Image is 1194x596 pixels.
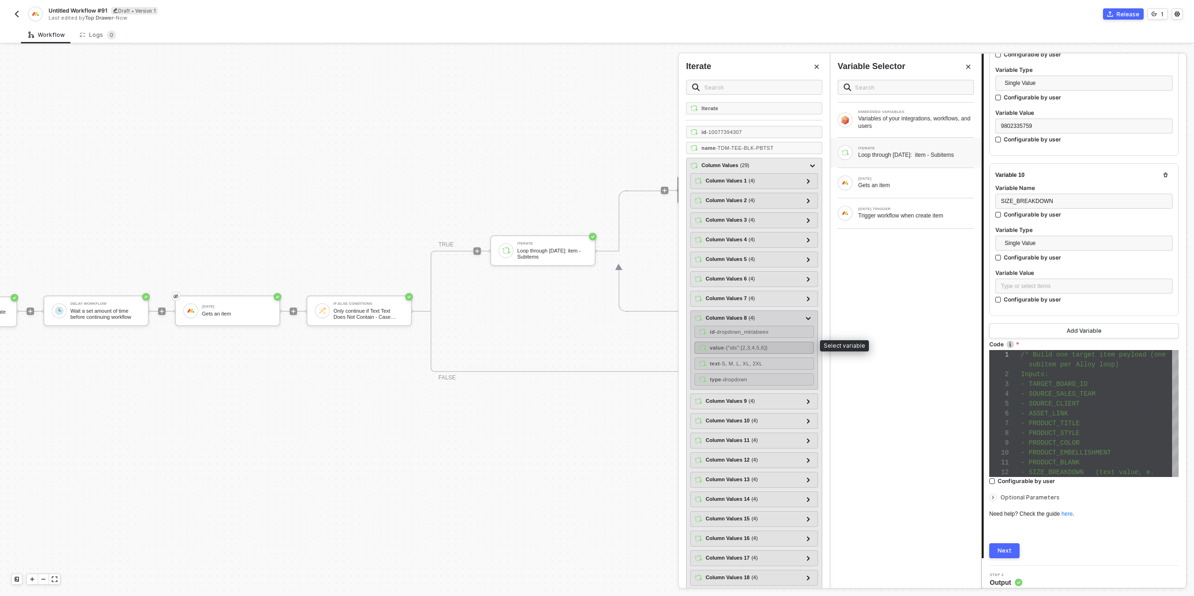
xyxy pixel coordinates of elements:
span: icon-play [29,576,35,582]
div: 1 [989,350,1009,360]
div: 6 [989,409,1009,419]
span: SIZE_BREAKDOWN [1001,198,1053,204]
strong: type [710,377,721,382]
button: Add Variable [989,323,1179,338]
span: Output [990,578,1022,587]
label: Variable Value [995,109,1173,117]
div: Column Values 4 [706,236,755,244]
span: ( 4 ) [749,255,755,263]
div: Column Values [701,161,749,169]
img: column_values-14 [694,496,702,503]
input: Search [855,82,968,92]
div: Logs [80,30,116,40]
div: Release [1117,10,1139,18]
span: - PRODUCT_STYLE [1021,429,1080,437]
div: [DATE] [858,177,974,181]
img: column_values-6 [694,275,702,283]
strong: id [710,329,715,335]
span: ( 4 ) [751,515,757,523]
div: Configurable by user [1004,93,1061,101]
button: 1 [1147,8,1168,20]
strong: Iterate [701,105,718,111]
span: - SIZE_BREAKDOWN (text value, e. [1021,469,1154,476]
img: value [699,344,706,351]
strong: name [701,145,716,151]
div: Column Values 18 [706,574,758,582]
span: ( 4 ) [751,534,757,542]
div: 10 [989,448,1009,458]
span: icon-settings [1174,11,1180,17]
label: Variable Type [995,66,1173,74]
span: icon-versioning [1152,11,1157,17]
img: column_values [690,162,698,169]
button: back [11,8,22,20]
span: - PRODUCT_BLANK [1021,459,1080,466]
img: column_values-2 [694,197,702,204]
img: column_values-15 [694,515,702,523]
span: - SOURCE_SALES_TEAM [1021,390,1096,398]
div: Column Values 2 [706,196,755,204]
span: Untitled Workflow #91 [49,7,107,14]
span: Inputs: [1021,371,1048,378]
span: icon-expand [52,576,57,582]
label: Code [989,340,1179,348]
button: Release [1103,8,1144,20]
span: - S, M, L, XL, 2XL [720,361,762,366]
div: Column Values 9 [706,397,755,405]
img: column_values-7 [694,295,702,302]
div: Configurable by user [1004,253,1061,261]
img: column_values-10 [694,417,702,425]
span: - TDM-TEE-BLK-PBTST [716,145,774,151]
img: search [692,84,700,91]
div: Column Values 17 [706,554,758,562]
img: column_values-13 [694,476,702,484]
div: Variables of your integrations, workflows, and users [858,115,974,130]
img: id [690,128,698,136]
div: Loop through [DATE]: item - Subitems [858,151,974,159]
img: Block [841,115,849,124]
div: 3 [989,379,1009,389]
img: icon-info [1007,341,1014,348]
div: 11 [989,458,1009,468]
div: Configurable by user [1004,50,1061,58]
span: Top Drawer [85,14,113,21]
sup: 0 [107,30,116,40]
img: Iterate [690,105,698,112]
div: Column Values 3 [706,216,755,224]
img: search [844,84,851,91]
img: integration-icon [31,10,39,18]
div: Column Values 7 [706,294,755,302]
img: column_values-5 [694,256,702,263]
span: Optional Parameters [1000,494,1060,501]
span: subitem per Alloy loop) [1029,361,1119,368]
div: Variable Selector [838,61,905,72]
div: Column Values 16 [706,534,758,542]
span: Step 2 [990,573,1022,577]
div: Select variable [820,340,869,351]
div: 9 [989,438,1009,448]
label: Variable Name [995,184,1173,192]
span: - dropdown_mktabwex [715,329,769,335]
div: Column Values 6 [706,275,755,283]
div: Workflow [28,31,65,39]
div: Column Values 11 [706,436,758,444]
img: id [699,328,706,336]
div: 5 [989,399,1009,409]
div: Add Variable [1067,327,1102,335]
div: 4 [989,389,1009,399]
button: Next [989,543,1020,558]
div: [DATE] TRIGGER [858,207,974,211]
button: Close [963,61,974,72]
span: ( 4 ) [749,294,755,302]
span: - PRODUCT_EMBELLISHMENT [1021,449,1111,456]
span: ( 4 ) [749,236,755,244]
span: icon-arrow-right-small [990,495,996,500]
span: icon-minus [41,576,46,582]
span: ( 29 ) [740,161,750,169]
div: Gets an item [858,182,974,189]
strong: value [710,345,724,351]
span: icon-edit [113,8,118,13]
span: ( 4 ) [749,177,755,185]
span: ( 4 ) [751,417,757,425]
span: - {"ids":[2,3,4,5,6]} [724,345,768,351]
